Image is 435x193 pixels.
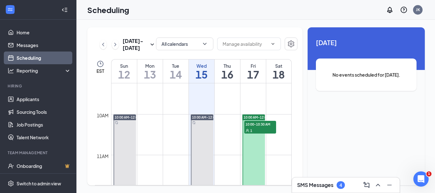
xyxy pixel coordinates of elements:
a: OnboardingCrown [17,160,71,172]
button: ChevronRight [112,40,119,49]
a: Scheduling [17,52,71,64]
div: JK [416,7,420,12]
svg: WorkstreamLogo [7,6,13,13]
svg: Notifications [386,6,394,14]
input: Manage availability [223,40,268,47]
a: October 17, 2025 [240,59,266,83]
svg: Analysis [8,67,14,74]
svg: User [246,129,249,133]
div: Mon [137,63,163,69]
button: All calendarsChevronDown [156,38,213,50]
a: Talent Network [17,131,71,144]
h3: [DATE] - [DATE] [123,38,148,52]
div: Team Management [8,150,70,155]
svg: QuestionInfo [400,6,408,14]
a: October 15, 2025 [189,59,214,83]
h1: 17 [240,69,266,80]
span: 1 [250,128,252,133]
div: Tue [163,63,189,69]
svg: Clock [96,60,104,68]
h1: 15 [189,69,214,80]
svg: ChevronRight [112,41,118,48]
span: EST [96,68,104,74]
h1: 18 [266,69,292,80]
div: 10am [96,112,110,119]
svg: Minimize [386,181,393,189]
h1: 13 [137,69,163,80]
div: Reporting [17,67,71,74]
iframe: Intercom live chat [413,171,429,187]
svg: SmallChevronDown [148,41,156,48]
a: October 18, 2025 [266,59,292,83]
div: Wed [189,63,214,69]
svg: Settings [8,180,14,187]
button: ChevronUp [373,180,383,190]
h1: 14 [163,69,189,80]
div: Switch to admin view [17,180,61,187]
button: ComposeMessage [361,180,372,190]
span: 10:00 AM-12:00 PM [115,115,145,120]
h3: SMS Messages [297,182,333,189]
svg: ChevronDown [202,41,208,47]
svg: ChevronLeft [100,41,106,48]
svg: ChevronDown [270,41,275,46]
a: October 13, 2025 [137,59,163,83]
a: TeamCrown [17,172,71,185]
div: Fri [240,63,266,69]
div: Thu [215,63,240,69]
a: Job Postings [17,118,71,131]
span: No events scheduled for [DATE]. [329,71,404,78]
div: Sat [266,63,292,69]
button: Settings [285,38,297,50]
a: October 14, 2025 [163,59,189,83]
svg: Collapse [61,7,68,13]
h1: Scheduling [87,4,129,15]
svg: Settings [287,40,295,48]
a: October 16, 2025 [215,59,240,83]
svg: ChevronUp [374,181,382,189]
span: 10:00-10:30 AM [244,121,276,127]
div: 4 [339,183,342,188]
a: Applicants [17,93,71,106]
svg: Sync [192,121,196,124]
button: Minimize [384,180,395,190]
span: 10:00 AM-12:00 PM [192,115,222,120]
a: Settings [285,38,297,52]
a: Sourcing Tools [17,106,71,118]
svg: ComposeMessage [363,181,370,189]
a: Messages [17,39,71,52]
button: ChevronLeft [100,40,107,49]
svg: Sync [115,121,118,124]
a: October 12, 2025 [111,59,137,83]
a: Home [17,26,71,39]
span: 1 [426,171,431,176]
div: Sun [111,63,137,69]
span: 10:00 AM-12:00 PM [244,115,274,120]
span: [DATE] [316,38,417,47]
h1: 16 [215,69,240,80]
div: Hiring [8,83,70,89]
div: 11am [96,153,110,160]
h1: 12 [111,69,137,80]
